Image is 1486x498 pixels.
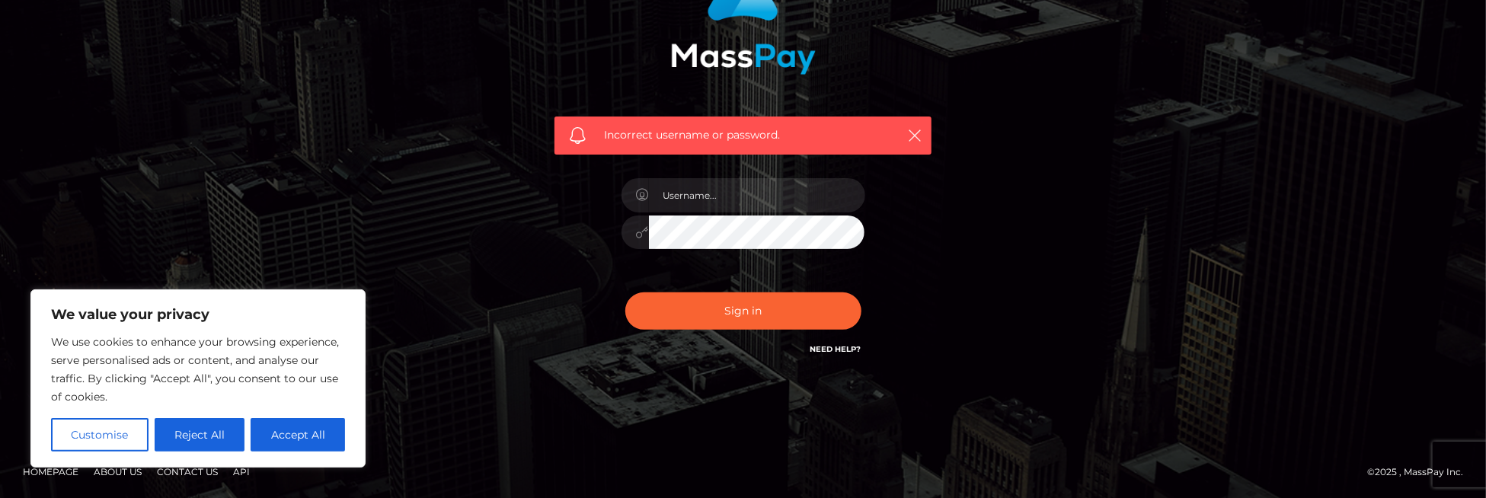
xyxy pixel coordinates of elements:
div: We value your privacy [30,289,366,468]
a: Need Help? [810,344,861,354]
input: Username... [649,178,865,212]
p: We value your privacy [51,305,345,324]
div: © 2025 , MassPay Inc. [1367,464,1475,480]
a: API [227,460,256,484]
a: Homepage [17,460,85,484]
span: Incorrect username or password. [604,127,882,143]
button: Reject All [155,418,245,452]
p: We use cookies to enhance your browsing experience, serve personalised ads or content, and analys... [51,333,345,406]
a: Contact Us [151,460,224,484]
button: Sign in [625,292,861,330]
a: About Us [88,460,148,484]
button: Customise [51,418,149,452]
button: Accept All [251,418,345,452]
